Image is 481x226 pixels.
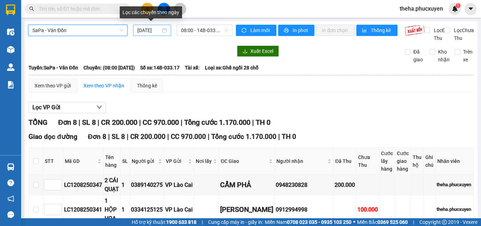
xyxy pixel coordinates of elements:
[121,205,129,214] div: 1
[284,28,290,33] span: printer
[181,25,228,36] span: 08:00 - 14B-033.17
[395,148,411,175] th: Cước giao hàng
[437,206,472,213] div: theha.phucxuyen
[371,26,392,34] span: Thống kê
[7,81,14,88] img: solution-icon
[377,219,408,225] strong: 0369 525 060
[208,133,210,141] span: |
[39,5,122,13] input: Tìm tên, số ĐT hoặc mã đơn
[379,148,395,175] th: Cước lấy hàng
[7,163,14,171] img: warehouse-icon
[362,28,368,33] span: bar-chart
[29,65,78,71] b: Tuyến: SaPa - Vân Đồn
[242,28,248,33] span: sync
[436,148,474,175] th: Nhân viên
[316,25,355,36] button: In đơn chọn
[185,64,200,72] span: Tài xế:
[293,26,309,34] span: In phơi
[141,3,154,15] button: plus
[250,47,273,55] span: Xuất Excel
[29,133,77,141] span: Giao dọc đường
[35,82,71,90] div: Xem theo VP gửi
[127,133,129,141] span: |
[96,104,102,110] span: down
[3,20,71,45] span: Gửi hàng [GEOGRAPHIC_DATA]: Hotline:
[139,118,141,127] span: |
[276,205,332,214] div: 0912994998
[196,157,212,165] span: Nơi lấy
[120,148,130,175] th: SL
[137,26,161,34] input: 13/08/2025
[83,82,124,90] div: Xem theo VP nhận
[184,118,250,127] span: Tổng cước 1.170.000
[164,195,194,224] td: VP Lào Cai
[7,211,14,218] span: message
[104,148,120,175] th: Tên hàng
[181,118,182,127] span: |
[165,181,193,189] div: VP Lào Cai
[424,148,436,175] th: Ghi chú
[171,133,206,141] span: CC 970.000
[256,118,270,127] span: TH 0
[158,3,170,15] button: file-add
[166,157,187,165] span: VP Gửi
[29,6,34,11] span: search
[431,26,449,42] span: Lọc Đã Thu
[250,26,271,34] span: Làm mới
[58,118,77,127] span: Đơn 8
[112,133,125,141] span: SL 8
[137,82,157,90] div: Thống kê
[64,181,102,189] div: LC1208250347
[460,48,475,63] span: Trên xe
[32,25,123,36] span: SaPa - Vân Đồn
[29,118,48,127] span: TỔNG
[276,181,332,189] div: 0948230828
[278,25,314,36] button: printerIn phơi
[167,133,169,141] span: |
[43,148,63,175] th: STT
[166,219,196,225] strong: 1900 633 818
[7,179,14,186] span: question-circle
[120,6,182,18] div: Lọc các chuyến theo ngày
[265,218,351,226] span: Miền Nam
[394,4,449,13] span: theha.phucxuyen
[282,133,296,141] span: TH 0
[6,47,68,66] span: Gửi hàng Hạ Long: Hotline:
[164,175,194,195] td: VP Lào Cai
[356,148,379,175] th: Chưa Thu
[357,205,378,214] div: 100.000
[32,103,60,112] span: Lọc VP Gửi
[356,25,398,36] button: bar-chartThống kê
[143,118,179,127] span: CC 970.000
[333,148,356,175] th: Đã Thu
[174,3,186,15] button: aim
[211,133,276,141] span: Tổng cước 1.170.000
[202,218,203,226] span: |
[413,218,414,226] span: |
[208,218,263,226] span: Cung cấp máy in - giấy in:
[79,118,80,127] span: |
[335,181,355,189] div: 200.000
[205,64,258,72] span: Loại xe: Ghế ngồi 28 chỗ
[7,4,66,19] strong: Công ty TNHH Phúc Xuyên
[131,205,163,214] div: 0334125125
[6,5,15,15] img: logo-vxr
[98,118,99,127] span: |
[131,181,163,189] div: 0389140275
[121,181,129,189] div: 1
[105,176,119,194] div: 2 CÁI QUẠT
[15,33,70,45] strong: 0888 827 827 - 0848 827 827
[236,25,276,36] button: syncLàm mới
[105,196,119,223] div: 1 HỘP HOA
[405,25,425,36] img: 9k=
[451,26,475,42] span: Lọc Chưa Thu
[411,48,426,63] span: Đã giao
[165,205,193,214] div: VP Lào Cai
[252,118,254,127] span: |
[130,133,165,141] span: CR 200.000
[220,204,273,215] div: [PERSON_NAME]
[468,6,474,12] span: caret-down
[452,6,458,12] img: icon-new-feature
[83,64,135,72] span: Chuyến: (08:00 [DATE])
[442,220,447,225] span: copyright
